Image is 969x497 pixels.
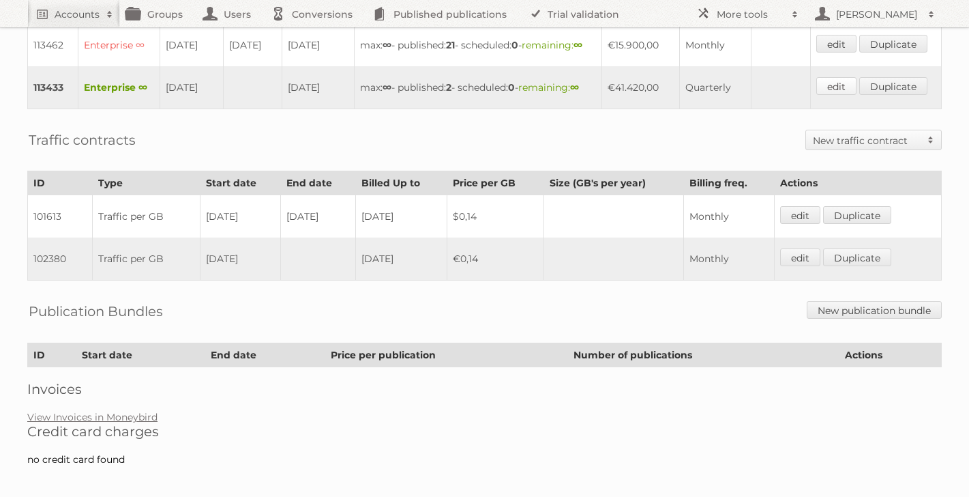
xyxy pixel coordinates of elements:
td: max: - published: - scheduled: - [354,66,601,109]
th: Size (GB's per year) [543,171,684,195]
td: [DATE] [355,238,447,281]
span: remaining: [518,81,579,94]
td: Traffic per GB [93,195,200,238]
a: edit [816,35,856,53]
td: Traffic per GB [93,238,200,281]
strong: ∞ [570,81,579,94]
h2: Credit card charges [27,423,942,440]
td: [DATE] [355,195,447,238]
td: [DATE] [282,66,354,109]
td: €41.420,00 [601,66,680,109]
td: 102380 [28,238,93,281]
td: max: - published: - scheduled: - [354,24,601,66]
a: Duplicate [823,206,891,224]
th: Actions [839,343,941,367]
a: View Invoices in Moneybird [27,411,158,423]
h2: More tools [717,8,785,21]
a: New traffic contract [806,130,941,150]
strong: 0 [508,81,515,94]
strong: ∞ [573,39,582,51]
td: €15.900,00 [601,24,680,66]
a: Duplicate [859,35,927,53]
h2: Invoices [27,381,942,397]
td: [DATE] [282,24,354,66]
strong: 2 [446,81,451,94]
th: Start date [76,343,205,367]
th: Actions [775,171,942,195]
a: edit [780,206,820,224]
span: remaining: [522,39,582,51]
a: New publication bundle [807,301,942,319]
a: edit [816,77,856,95]
th: Billed Up to [355,171,447,195]
th: ID [28,343,76,367]
th: ID [28,171,93,195]
th: Type [93,171,200,195]
h2: Traffic contracts [29,130,136,150]
th: End date [281,171,355,195]
strong: 0 [511,39,518,51]
td: [DATE] [160,24,224,66]
td: 101613 [28,195,93,238]
td: Quarterly [680,66,751,109]
a: Duplicate [859,77,927,95]
th: Price per publication [325,343,567,367]
th: Price per GB [447,171,543,195]
strong: ∞ [383,39,391,51]
td: Enterprise ∞ [78,24,160,66]
a: Duplicate [823,248,891,266]
th: End date [205,343,325,367]
h2: [PERSON_NAME] [833,8,921,21]
h2: Accounts [55,8,100,21]
th: Billing freq. [684,171,775,195]
td: [DATE] [200,195,281,238]
td: [DATE] [160,66,224,109]
td: 113462 [28,24,78,66]
td: [DATE] [200,238,281,281]
td: Monthly [684,238,775,281]
strong: 21 [446,39,455,51]
h2: New traffic contract [813,134,921,147]
th: Number of publications [567,343,839,367]
span: Toggle [921,130,941,150]
td: Monthly [680,24,751,66]
strong: ∞ [383,81,391,94]
th: Start date [200,171,281,195]
td: [DATE] [281,195,355,238]
td: [DATE] [224,24,282,66]
td: Enterprise ∞ [78,66,160,109]
a: edit [780,248,820,266]
td: Monthly [684,195,775,238]
td: 113433 [28,66,78,109]
h2: Publication Bundles [29,301,163,322]
td: $0,14 [447,195,543,238]
td: €0,14 [447,238,543,281]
